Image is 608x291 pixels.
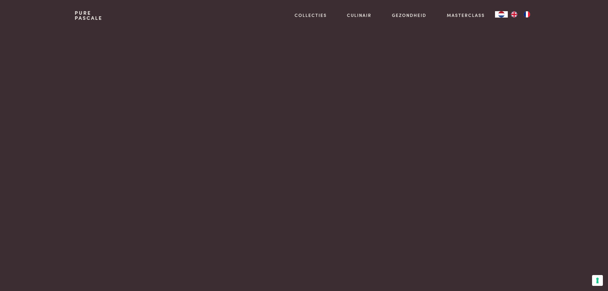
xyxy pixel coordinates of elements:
[347,12,372,19] a: Culinair
[75,10,102,20] a: PurePascale
[447,12,485,19] a: Masterclass
[508,11,533,18] ul: Language list
[521,11,533,18] a: FR
[592,275,603,286] button: Uw voorkeuren voor toestemming voor trackingtechnologieën
[295,12,327,19] a: Collecties
[495,11,533,18] aside: Language selected: Nederlands
[392,12,426,19] a: Gezondheid
[508,11,521,18] a: EN
[495,11,508,18] div: Language
[495,11,508,18] a: NL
